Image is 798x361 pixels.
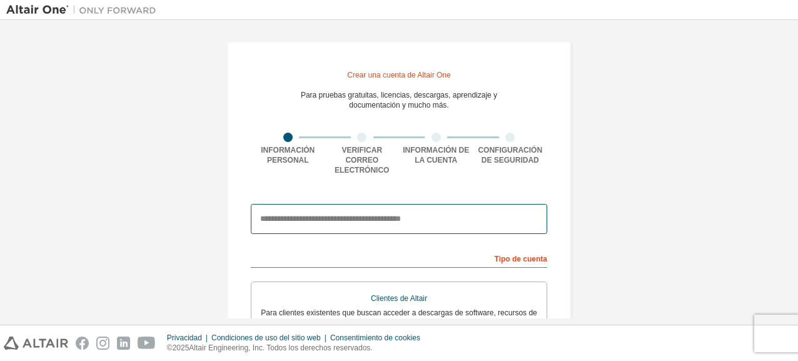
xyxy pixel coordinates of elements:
[96,337,109,350] img: instagram.svg
[4,337,68,350] img: altair_logo.svg
[117,337,130,350] img: linkedin.svg
[301,91,497,99] font: Para pruebas gratuitas, licencias, descargas, aprendizaje y
[261,308,537,327] font: Para clientes existentes que buscan acceder a descargas de software, recursos de HPC, comunidad, ...
[330,333,420,342] font: Consentimiento de cookies
[261,146,315,165] font: Información personal
[371,294,427,303] font: Clientes de Altair
[173,343,189,352] font: 2025
[76,337,89,350] img: facebook.svg
[167,343,173,352] font: ©
[478,146,542,165] font: Configuración de seguridad
[335,146,389,175] font: Verificar correo electrónico
[6,4,163,16] img: Altair Uno
[347,71,450,79] font: Crear una cuenta de Altair One
[189,343,372,352] font: Altair Engineering, Inc. Todos los derechos reservados.
[167,333,202,342] font: Privacidad
[138,337,156,350] img: youtube.svg
[403,146,469,165] font: Información de la cuenta
[349,101,448,109] font: documentación y mucho más.
[211,333,321,342] font: Condiciones de uso del sitio web
[495,255,547,263] font: Tipo de cuenta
